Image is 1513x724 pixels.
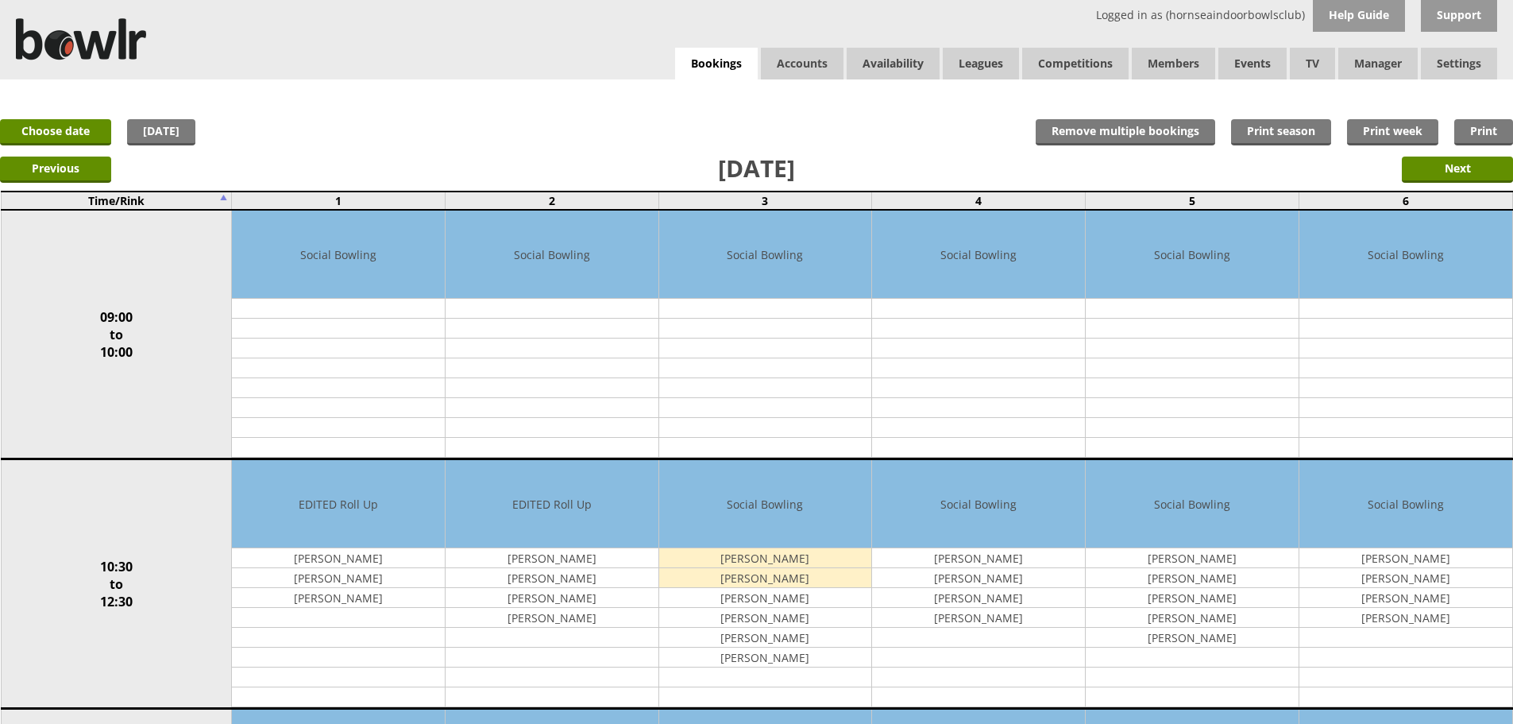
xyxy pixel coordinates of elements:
[659,648,872,668] td: [PERSON_NAME]
[1086,211,1299,299] td: Social Bowling
[658,192,872,210] td: 3
[872,548,1085,568] td: [PERSON_NAME]
[659,588,872,608] td: [PERSON_NAME]
[446,211,658,299] td: Social Bowling
[1,210,232,459] td: 09:00 to 10:00
[1086,192,1299,210] td: 5
[1036,119,1215,145] input: Remove multiple bookings
[659,211,872,299] td: Social Bowling
[1086,568,1299,588] td: [PERSON_NAME]
[1299,568,1512,588] td: [PERSON_NAME]
[446,460,658,548] td: EDITED Roll Up
[659,608,872,628] td: [PERSON_NAME]
[1086,628,1299,648] td: [PERSON_NAME]
[1299,211,1512,299] td: Social Bowling
[127,119,195,145] a: [DATE]
[1299,588,1512,608] td: [PERSON_NAME]
[446,608,658,628] td: [PERSON_NAME]
[446,568,658,588] td: [PERSON_NAME]
[1086,608,1299,628] td: [PERSON_NAME]
[1,192,232,210] td: Time/Rink
[943,48,1019,79] a: Leagues
[872,588,1085,608] td: [PERSON_NAME]
[1086,548,1299,568] td: [PERSON_NAME]
[1022,48,1129,79] a: Competitions
[872,460,1085,548] td: Social Bowling
[1299,192,1512,210] td: 6
[232,211,445,299] td: Social Bowling
[1,459,232,709] td: 10:30 to 12:30
[659,548,872,568] td: [PERSON_NAME]
[232,568,445,588] td: [PERSON_NAME]
[1290,48,1335,79] span: TV
[1402,157,1513,183] input: Next
[1218,48,1287,79] a: Events
[232,460,445,548] td: EDITED Roll Up
[1338,48,1418,79] span: Manager
[446,548,658,568] td: [PERSON_NAME]
[659,460,872,548] td: Social Bowling
[232,588,445,608] td: [PERSON_NAME]
[659,568,872,588] td: [PERSON_NAME]
[1299,608,1512,628] td: [PERSON_NAME]
[847,48,940,79] a: Availability
[1231,119,1331,145] a: Print season
[445,192,658,210] td: 2
[232,548,445,568] td: [PERSON_NAME]
[446,588,658,608] td: [PERSON_NAME]
[872,568,1085,588] td: [PERSON_NAME]
[1421,48,1497,79] span: Settings
[761,48,843,79] span: Accounts
[1454,119,1513,145] a: Print
[1299,460,1512,548] td: Social Bowling
[1347,119,1438,145] a: Print week
[872,608,1085,628] td: [PERSON_NAME]
[659,628,872,648] td: [PERSON_NAME]
[232,192,446,210] td: 1
[1299,548,1512,568] td: [PERSON_NAME]
[675,48,758,80] a: Bookings
[872,211,1085,299] td: Social Bowling
[1132,48,1215,79] span: Members
[1086,588,1299,608] td: [PERSON_NAME]
[872,192,1086,210] td: 4
[1086,460,1299,548] td: Social Bowling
